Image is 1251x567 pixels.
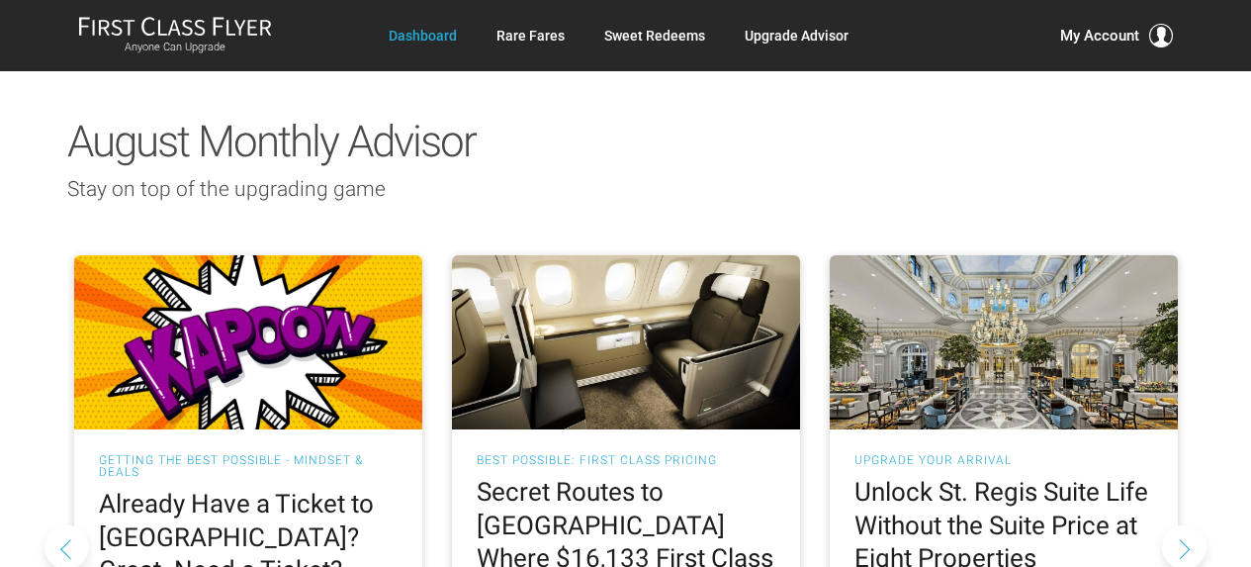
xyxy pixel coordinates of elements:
[604,18,705,53] a: Sweet Redeems
[854,454,1153,466] h3: Upgrade Your Arrival
[78,16,272,55] a: First Class FlyerAnyone Can Upgrade
[1060,24,1173,47] button: My Account
[99,454,398,478] h3: Getting the Best Possible - Mindset & Deals
[389,18,457,53] a: Dashboard
[477,454,775,466] h3: Best Possible: First Class Pricing
[67,116,476,167] span: August Monthly Advisor
[78,41,272,54] small: Anyone Can Upgrade
[78,16,272,37] img: First Class Flyer
[496,18,565,53] a: Rare Fares
[1060,24,1139,47] span: My Account
[67,177,386,201] span: Stay on top of the upgrading game
[745,18,849,53] a: Upgrade Advisor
